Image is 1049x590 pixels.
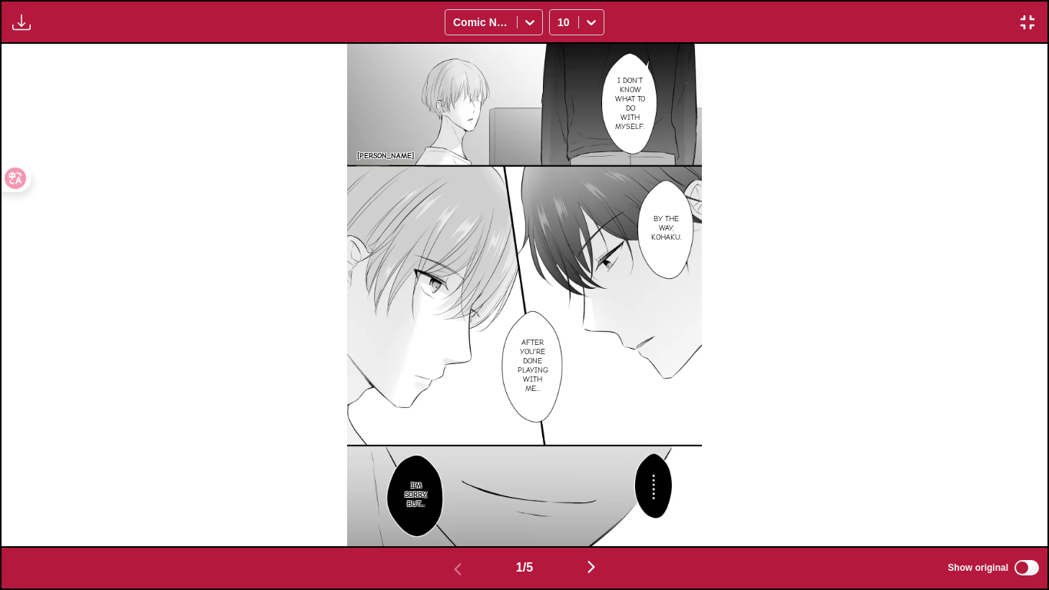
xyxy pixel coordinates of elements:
[402,478,430,512] p: I'm sorry, but...
[612,73,648,134] p: I don't know what to do with myself.
[516,561,533,575] span: 1 / 5
[582,558,601,576] img: Next page
[648,211,685,245] p: By the way, kohaku.
[515,335,551,396] p: After you're done playing with me...
[448,560,467,578] img: Previous page
[12,13,31,31] img: Download translated images
[1014,560,1039,575] input: Show original
[354,148,417,164] p: [PERSON_NAME]
[347,44,703,545] img: Manga Panel
[948,562,1008,573] span: Show original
